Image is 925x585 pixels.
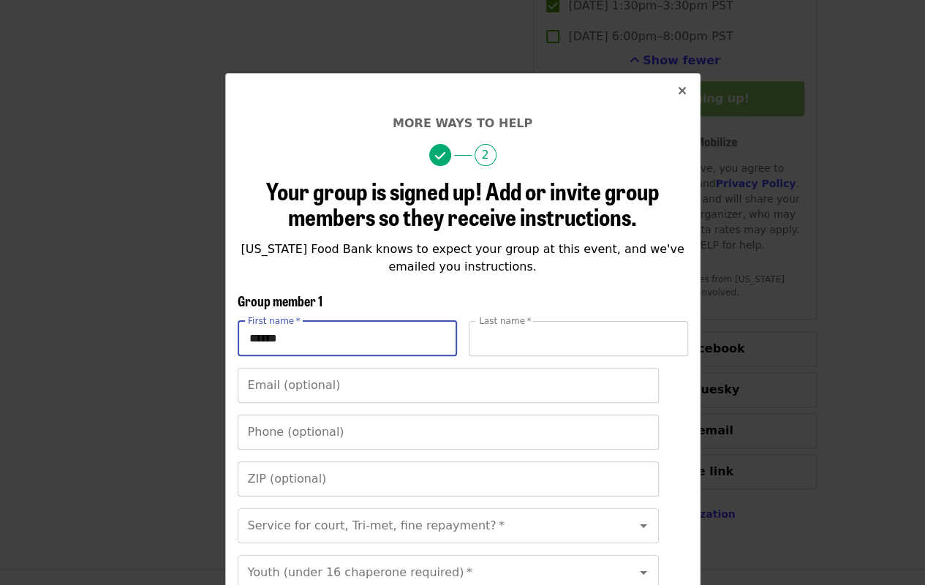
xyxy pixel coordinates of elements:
span: [US_STATE] Food Bank knows to expect your group at this event, and we've emailed you instructions. [241,242,684,273]
button: Open [633,562,654,583]
input: Phone (optional) [238,415,659,450]
span: More ways to help [393,116,532,130]
label: Last name [479,317,531,325]
input: First name [238,321,457,356]
input: Last name [469,321,688,356]
i: check icon [435,149,445,163]
span: Your group is signed up! Add or invite group members so they receive instructions. [266,173,660,233]
input: Email (optional) [238,368,659,403]
input: ZIP (optional) [238,461,659,497]
button: Close [665,74,700,109]
i: times icon [678,84,687,98]
button: Open [633,516,654,536]
span: Group member 1 [238,291,322,310]
label: First name [248,317,301,325]
span: 2 [475,144,497,166]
